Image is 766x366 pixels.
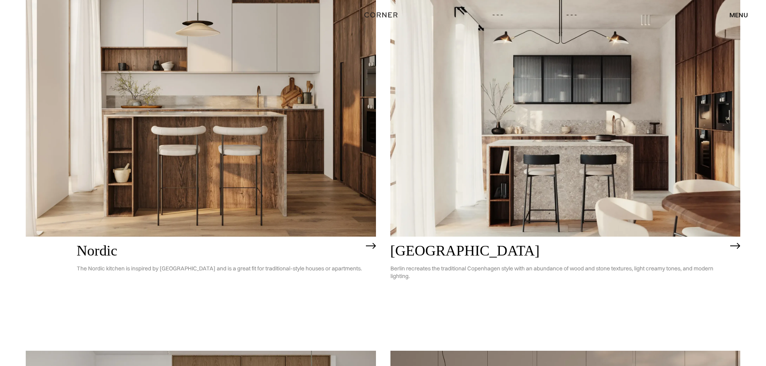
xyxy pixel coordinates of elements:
[390,243,727,259] h2: [GEOGRAPHIC_DATA]
[729,12,748,18] div: menu
[77,243,362,259] h2: Nordic
[390,259,727,286] p: Berlin recreates the traditional Copenhagen style with an abundance of wood and stone textures, l...
[355,10,411,20] a: home
[77,259,362,278] p: The Nordic kitchen is inspired by [GEOGRAPHIC_DATA] and is a great fit for traditional-style hous...
[721,8,748,22] div: menu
